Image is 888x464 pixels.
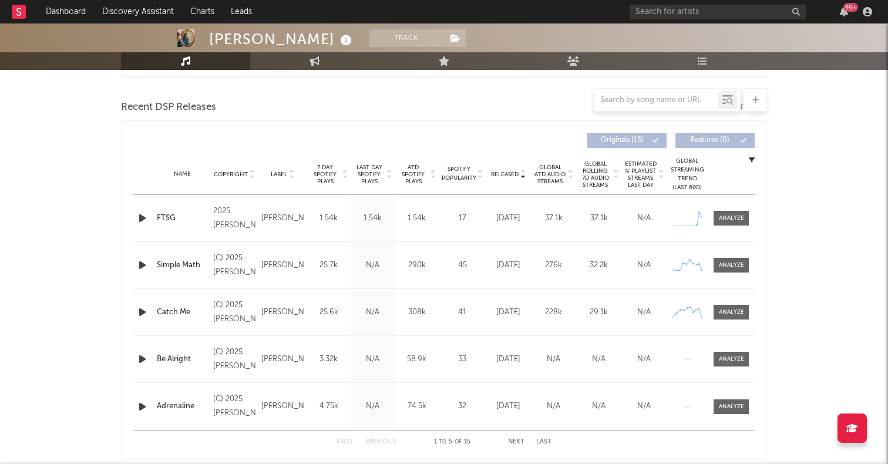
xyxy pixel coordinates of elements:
div: N/A [624,401,664,412]
div: 276k [534,260,573,271]
a: FTSG [157,213,207,224]
button: Next [508,439,524,445]
div: 4.75k [310,401,348,412]
span: to [439,439,446,445]
div: 25.6k [310,307,348,318]
div: 41 [442,307,483,318]
div: 1 5 15 [420,435,485,449]
div: (C) 2025 [PERSON_NAME] [213,298,255,327]
div: [DATE] [489,307,528,318]
span: Last Day Spotify Plays [354,164,385,185]
div: 58.9k [398,354,436,365]
div: [PERSON_NAME] [209,29,355,49]
span: ATD Spotify Plays [398,164,429,185]
div: 2025 [PERSON_NAME] [213,204,255,233]
div: N/A [354,401,392,412]
a: Adrenaline [157,401,207,412]
div: [DATE] [489,260,528,271]
div: [DATE] [489,354,528,365]
div: (C) 2025 [PERSON_NAME] [213,392,255,421]
div: N/A [624,307,664,318]
input: Search for artists [630,5,806,19]
span: of [455,439,462,445]
div: N/A [534,401,573,412]
div: 32 [442,401,483,412]
span: Global Rolling 7D Audio Streams [579,160,611,189]
span: Features ( 0 ) [683,137,737,144]
div: N/A [354,307,392,318]
div: 308k [398,307,436,318]
div: 1.54k [354,213,392,224]
div: [DATE] [489,213,528,224]
div: [PERSON_NAME] [261,305,304,320]
div: N/A [579,401,618,412]
span: Label [271,171,287,178]
button: Originals(15) [587,133,667,148]
span: 7 Day Spotify Plays [310,164,341,185]
div: (C) 2025 [PERSON_NAME] [213,345,255,374]
div: 33 [442,354,483,365]
span: Originals ( 15 ) [595,137,649,144]
div: 228k [534,307,573,318]
div: 37.1k [534,213,573,224]
div: 17 [442,213,483,224]
button: Features(0) [675,133,755,148]
div: [DATE] [489,401,528,412]
a: Be Alright [157,354,207,365]
span: Spotify Popularity [442,165,476,183]
div: 29.1k [579,307,618,318]
a: Simple Math [157,260,207,271]
button: Last [536,439,551,445]
div: N/A [624,260,664,271]
div: Name [157,170,207,179]
div: 45 [442,260,483,271]
div: N/A [354,354,392,365]
div: [PERSON_NAME] [261,211,304,226]
span: Released [491,171,519,178]
div: 1.54k [310,213,348,224]
span: Global ATD Audio Streams [534,164,566,185]
div: N/A [579,354,618,365]
div: 99 + [843,3,858,12]
div: (C) 2025 [PERSON_NAME] [213,251,255,280]
div: 74.5k [398,401,436,412]
div: [PERSON_NAME] [261,399,304,413]
div: 37.1k [579,213,618,224]
span: Copyright [214,171,248,178]
div: Global Streaming Trend (Last 60D) [670,157,705,192]
div: N/A [624,354,664,365]
div: 3.32k [310,354,348,365]
button: Previous [365,439,396,445]
input: Search by song name or URL [594,96,718,105]
div: 290k [398,260,436,271]
div: N/A [354,260,392,271]
span: Estimated % Playlist Streams Last Day [624,160,657,189]
div: [PERSON_NAME] [261,258,304,273]
div: N/A [534,354,573,365]
div: 25.7k [310,260,348,271]
a: Catch Me [157,307,207,318]
div: 1.54k [398,213,436,224]
button: First [337,439,354,445]
button: Track [369,29,443,47]
div: 32.2k [579,260,618,271]
div: N/A [624,213,664,224]
div: [PERSON_NAME] [261,352,304,367]
button: 99+ [840,7,848,16]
